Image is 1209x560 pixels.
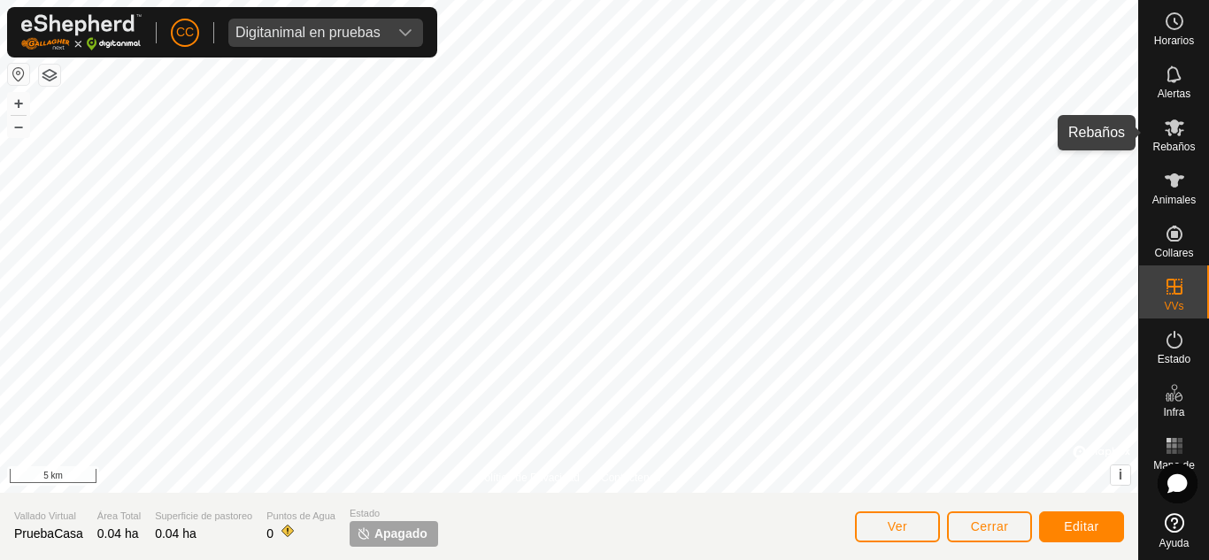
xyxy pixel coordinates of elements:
span: Superficie de pastoreo [155,509,252,524]
button: Editar [1039,511,1124,542]
span: Collares [1154,248,1193,258]
span: i [1119,467,1122,482]
span: Editar [1064,519,1099,533]
span: Alertas [1158,88,1190,99]
span: Ayuda [1159,538,1190,548]
a: Política de Privacidad [478,470,580,486]
span: Área Total [97,509,141,524]
a: Contáctenos [601,470,660,486]
span: VVs [1164,301,1183,311]
span: PruebaCasa [14,526,83,541]
button: Restablecer Mapa [8,64,29,85]
span: Infra [1163,407,1184,418]
span: Cerrar [971,519,1009,533]
a: Ayuda [1139,506,1209,556]
span: Estado [1158,354,1190,364]
span: Estado [350,506,438,521]
span: 0.04 ha [155,526,196,541]
span: Digitanimal en pruebas [228,19,388,47]
span: Animales [1152,195,1196,205]
span: Puntos de Agua [266,509,335,524]
span: Mapa de Calor [1144,460,1205,481]
button: Capas del Mapa [39,65,60,86]
span: Horarios [1154,35,1194,46]
span: CC [176,23,194,42]
span: Apagado [374,525,427,543]
img: Logo Gallagher [21,14,142,50]
button: i [1111,465,1130,485]
span: Ver [888,519,908,533]
img: apagar [357,526,371,541]
span: Rebaños [1152,142,1195,152]
button: Cerrar [947,511,1032,542]
span: 0.04 ha [97,526,139,541]
button: Ver [855,511,940,542]
span: Vallado Virtual [14,509,83,524]
button: + [8,93,29,114]
span: 0 [266,526,273,541]
div: Digitanimal en pruebas [235,26,381,40]
button: – [8,116,29,137]
div: dropdown trigger [388,19,423,47]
